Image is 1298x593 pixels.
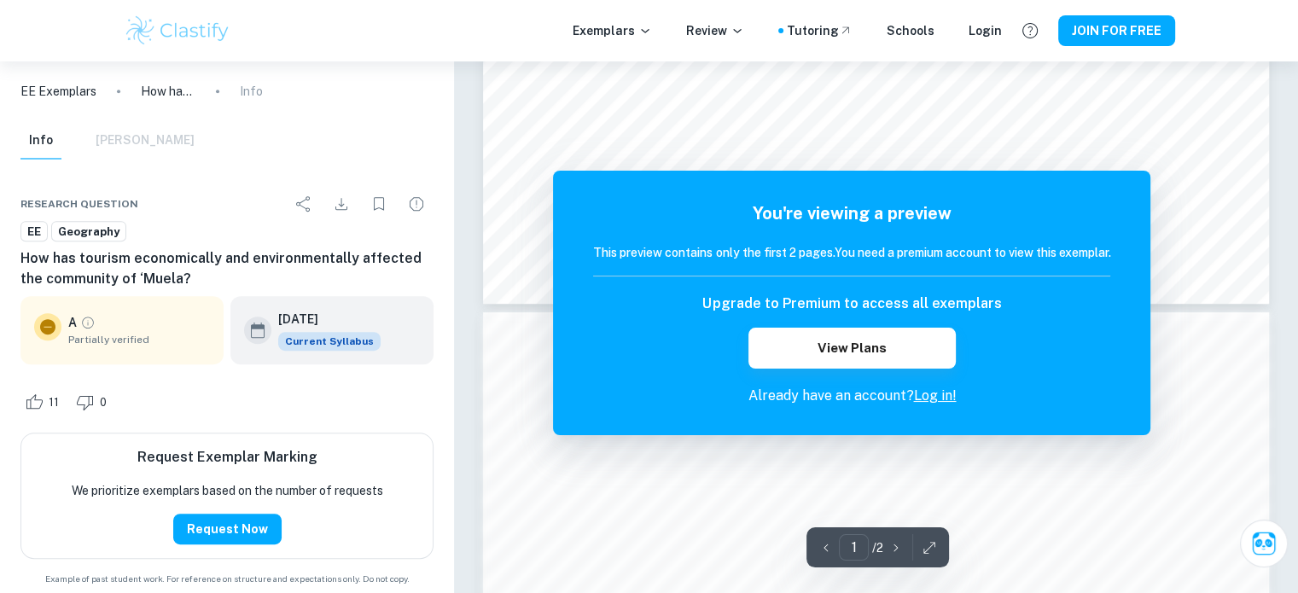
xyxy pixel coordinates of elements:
button: View Plans [748,328,955,369]
button: Help and Feedback [1016,16,1045,45]
div: Download [324,187,358,221]
div: This exemplar is based on the current syllabus. Feel free to refer to it for inspiration/ideas wh... [278,332,381,351]
h6: How has tourism economically and environmentally affected the community of ‘Muela? [20,248,434,289]
span: Partially verified [68,332,210,347]
button: Ask Clai [1240,520,1288,567]
span: 11 [39,394,68,411]
div: Like [20,388,68,416]
button: Info [20,122,61,160]
h6: Upgrade to Premium to access all exemplars [702,294,1001,314]
p: Exemplars [573,21,652,40]
h6: [DATE] [278,310,367,328]
a: Grade partially verified [80,315,96,330]
p: Already have an account? [593,386,1110,406]
div: Report issue [399,187,434,221]
p: Review [686,21,744,40]
a: Schools [887,21,934,40]
button: JOIN FOR FREE [1058,15,1175,46]
p: Info [240,82,263,101]
div: Share [287,187,321,221]
span: Research question [20,196,138,212]
button: Request Now [173,514,282,544]
span: 0 [90,394,116,411]
a: Geography [51,221,126,242]
p: We prioritize exemplars based on the number of requests [72,481,383,500]
span: Example of past student work. For reference on structure and expectations only. Do not copy. [20,573,434,585]
span: EE [21,224,47,241]
a: Login [969,21,1002,40]
h5: You're viewing a preview [593,201,1110,226]
a: Log in! [913,387,956,404]
p: How has tourism economically and environmentally affected the community of ‘Muela? [141,82,195,101]
p: A [68,313,77,332]
div: Bookmark [362,187,396,221]
div: Dislike [72,388,116,416]
span: Current Syllabus [278,332,381,351]
a: EE [20,221,48,242]
h6: Request Exemplar Marking [137,447,317,468]
img: Clastify logo [124,14,232,48]
span: Geography [52,224,125,241]
h6: This preview contains only the first 2 pages. You need a premium account to view this exemplar. [593,243,1110,262]
a: Tutoring [787,21,853,40]
p: / 2 [872,538,883,557]
a: EE Exemplars [20,82,96,101]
